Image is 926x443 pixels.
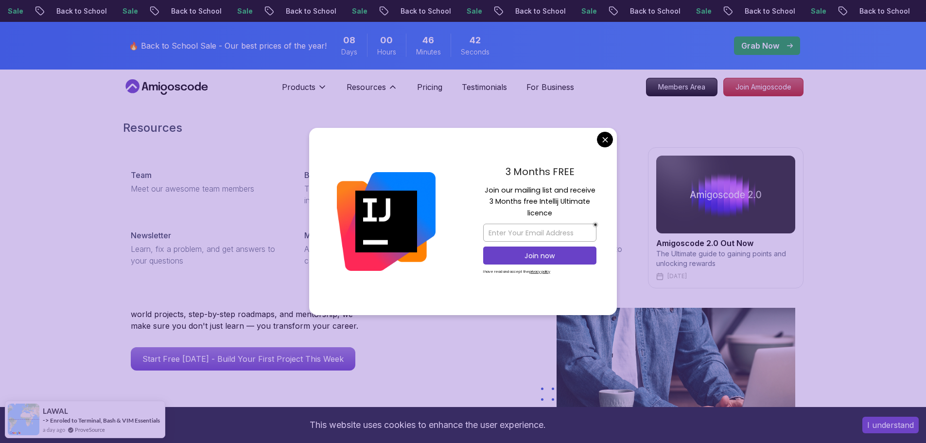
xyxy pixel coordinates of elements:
[229,6,261,16] p: Sale
[507,6,574,16] p: Back to School
[131,169,152,181] p: Team
[131,347,355,371] a: Start Free [DATE] - Build Your First Project This Week
[422,34,434,47] span: 46 Minutes
[741,40,779,52] p: Grab Now
[646,78,717,96] a: Members Area
[49,6,115,16] p: Back to School
[7,414,848,436] div: This website uses cookies to enhance the user experience.
[304,183,454,206] p: The latest industry news, updates and info
[622,6,688,16] p: Back to School
[304,243,454,266] p: Amigoscode merch and accessories for coding enthusiasts.
[304,230,328,241] p: Merch
[737,6,803,16] p: Back to School
[282,81,315,93] p: Products
[377,47,396,57] span: Hours
[131,230,171,241] p: Newsletter
[574,6,605,16] p: Sale
[297,161,462,214] a: BlogThe latest industry news, updates and info
[347,81,398,101] button: Resources
[341,47,357,57] span: Days
[131,285,364,332] p: Amigoscode has helped thousands of developers land roles at Amazon, Starling Bank, Mercado Livre,...
[278,6,344,16] p: Back to School
[131,243,281,266] p: Learn, fix a problem, and get answers to your questions
[470,34,481,47] span: 42 Seconds
[656,156,795,233] img: amigoscode 2.0
[667,272,687,280] p: [DATE]
[304,169,321,181] p: Blog
[416,47,441,57] span: Minutes
[43,416,49,424] span: ->
[462,81,507,93] a: Testimonials
[347,81,386,93] p: Resources
[526,81,574,93] a: For Business
[43,407,68,415] span: LAWAL
[282,81,327,101] button: Products
[459,6,490,16] p: Sale
[723,78,804,96] a: Join Amigoscode
[803,6,834,16] p: Sale
[131,183,281,195] p: Meet our awesome team members
[343,34,355,47] span: 8 Days
[123,120,804,136] h2: Resources
[648,147,804,288] a: amigoscode 2.0Amigoscode 2.0 Out NowThe Ultimate guide to gaining points and unlocking rewards[DATE]
[123,222,289,274] a: NewsletterLearn, fix a problem, and get answers to your questions
[344,6,375,16] p: Sale
[852,6,918,16] p: Back to School
[656,237,795,249] h2: Amigoscode 2.0 Out Now
[380,34,393,47] span: 0 Hours
[688,6,719,16] p: Sale
[417,81,442,93] a: Pricing
[8,404,39,435] img: provesource social proof notification image
[297,222,462,274] a: MerchAmigoscode merch and accessories for coding enthusiasts.
[461,47,489,57] span: Seconds
[50,417,160,424] a: Enroled to Terminal, Bash & VIM Essentials
[393,6,459,16] p: Back to School
[862,417,919,433] button: Accept cookies
[43,425,65,434] span: a day ago
[163,6,229,16] p: Back to School
[656,249,795,268] p: The Ultimate guide to gaining points and unlocking rewards
[123,161,289,202] a: TeamMeet our awesome team members
[75,425,105,434] a: ProveSource
[129,40,327,52] p: 🔥 Back to School Sale - Our best prices of the year!
[115,6,146,16] p: Sale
